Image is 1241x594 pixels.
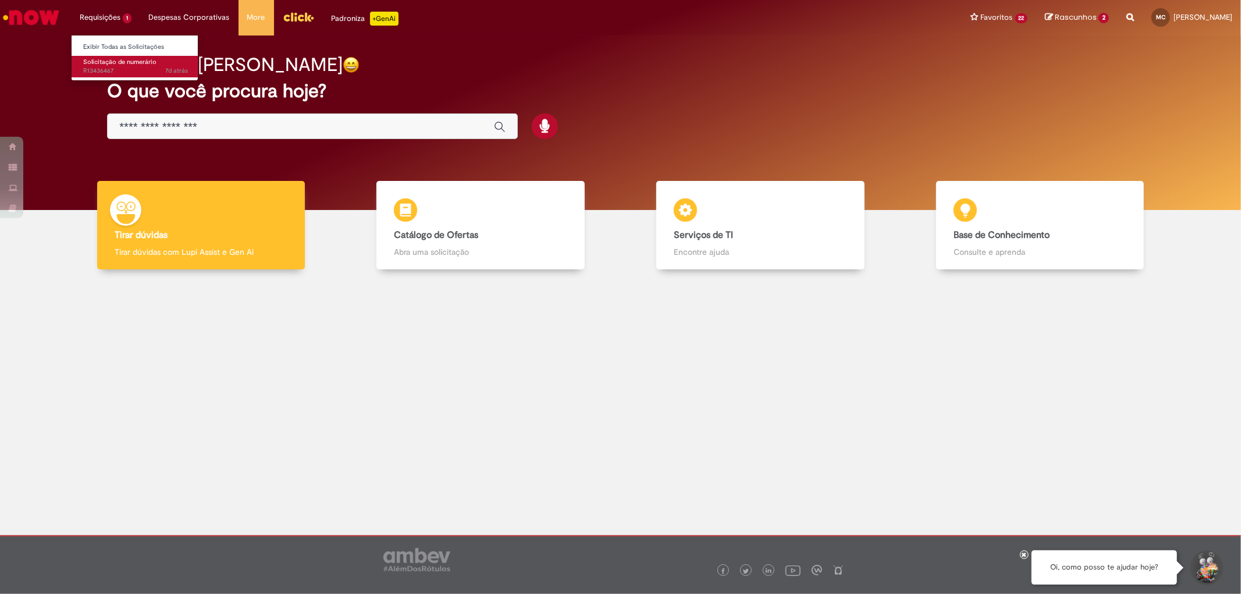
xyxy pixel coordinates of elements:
[1189,550,1224,585] button: Iniciar Conversa de Suporte
[72,56,200,77] a: Aberto R13436467 : Solicitação de numerário
[766,568,771,575] img: logo_footer_linkedin.png
[1032,550,1177,585] div: Oi, como posso te ajudar hoje?
[1055,12,1097,23] span: Rascunhos
[370,12,399,26] p: +GenAi
[621,181,901,270] a: Serviços de TI Encontre ajuda
[107,55,343,75] h2: Boa tarde, [PERSON_NAME]
[107,81,1133,101] h2: O que você procura hoje?
[394,246,567,258] p: Abra uma solicitação
[72,41,200,54] a: Exibir Todas as Solicitações
[283,8,314,26] img: click_logo_yellow_360x200.png
[674,246,847,258] p: Encontre ajuda
[954,229,1050,241] b: Base de Conhecimento
[341,181,621,270] a: Catálogo de Ofertas Abra uma solicitação
[83,58,157,66] span: Solicitação de numerário
[1,6,61,29] img: ServiceNow
[812,565,822,575] img: logo_footer_workplace.png
[71,35,198,81] ul: Requisições
[343,56,360,73] img: happy-face.png
[1045,12,1109,23] a: Rascunhos
[165,66,188,75] span: 7d atrás
[900,181,1180,270] a: Base de Conhecimento Consulte e aprenda
[61,181,341,270] a: Tirar dúvidas Tirar dúvidas com Lupi Assist e Gen Ai
[833,565,844,575] img: logo_footer_naosei.png
[115,229,168,241] b: Tirar dúvidas
[394,229,478,241] b: Catálogo de Ofertas
[1015,13,1028,23] span: 22
[247,12,265,23] span: More
[1156,13,1165,21] span: MC
[80,12,120,23] span: Requisições
[674,229,733,241] b: Serviços de TI
[785,563,801,578] img: logo_footer_youtube.png
[981,12,1013,23] span: Favoritos
[1098,13,1109,23] span: 2
[165,66,188,75] time: 21/08/2025 14:09:02
[954,246,1126,258] p: Consulte e aprenda
[383,548,450,571] img: logo_footer_ambev_rotulo_gray.png
[149,12,230,23] span: Despesas Corporativas
[332,12,399,26] div: Padroniza
[743,568,749,574] img: logo_footer_twitter.png
[123,13,131,23] span: 1
[115,246,287,258] p: Tirar dúvidas com Lupi Assist e Gen Ai
[83,66,188,76] span: R13436467
[720,568,726,574] img: logo_footer_facebook.png
[1174,12,1232,22] span: [PERSON_NAME]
